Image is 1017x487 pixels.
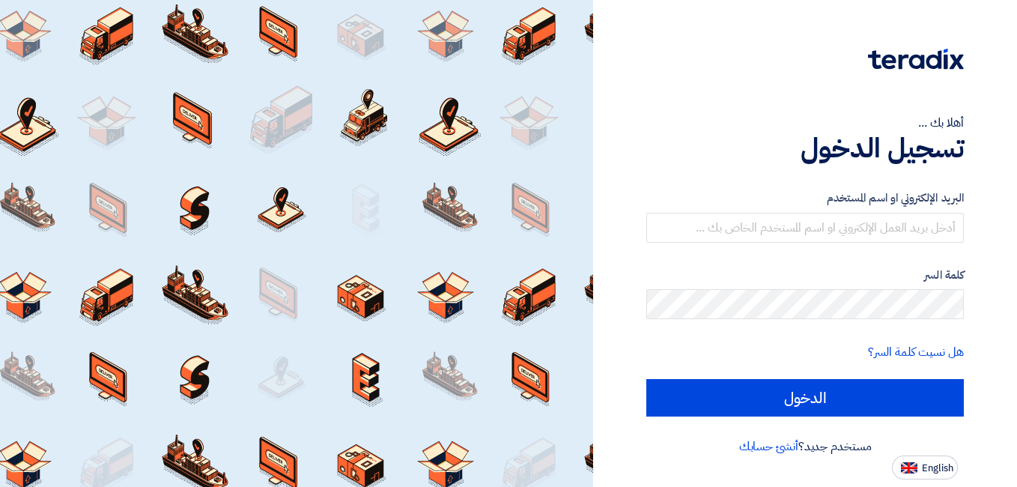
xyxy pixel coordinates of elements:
span: English [922,463,953,474]
label: البريد الإلكتروني او اسم المستخدم [646,190,964,207]
h1: تسجيل الدخول [646,132,964,165]
img: en-US.png [901,462,917,474]
div: أهلا بك ... [646,114,964,132]
label: كلمة السر [646,267,964,284]
button: English [892,456,958,480]
input: الدخول [646,379,964,417]
input: أدخل بريد العمل الإلكتروني او اسم المستخدم الخاص بك ... [646,213,964,243]
img: Teradix logo [868,49,964,70]
a: هل نسيت كلمة السر؟ [868,343,964,361]
div: مستخدم جديد؟ [646,438,964,456]
a: أنشئ حسابك [739,438,798,456]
